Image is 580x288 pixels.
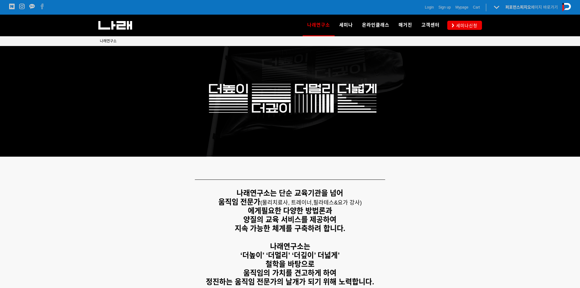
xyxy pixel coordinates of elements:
[454,23,477,29] span: 세미나신청
[313,200,362,206] span: 필라테스&요가 강사)
[505,5,558,9] a: 퍼포먼스피지오페이지 바로가기
[270,242,310,251] strong: 나래연구소는
[303,15,335,36] a: 나래연구소
[505,5,531,9] strong: 퍼포먼스피지오
[421,22,440,28] span: 고객센터
[455,4,469,10] a: Mypage
[339,22,353,28] span: 세미나
[243,215,336,224] strong: 양질의 교육 서비스를 제공하여
[265,260,315,268] strong: 철학을 바탕으로
[262,200,313,206] span: 물리치료사, 트레이너,
[260,200,313,206] span: (
[438,4,451,10] a: Sign up
[261,207,332,215] strong: 필요한 다양한 방법론과
[240,251,340,259] strong: ‘더높이’ ‘더멀리’ ‘더깊이’ 더넓게’
[399,22,412,28] span: 매거진
[237,189,343,197] strong: 나래연구소는 단순 교육기관을 넘어
[235,224,345,233] strong: 지속 가능한 체계를 구축하려 합니다.
[335,15,357,36] a: 세미나
[100,38,117,44] a: 나래연구소
[100,39,117,43] span: 나래연구소
[473,4,480,10] a: Cart
[425,4,434,10] a: Login
[447,21,482,30] a: 세미나신청
[248,207,261,215] strong: 에게
[218,198,261,206] strong: 움직임 전문가
[243,269,336,277] strong: 움직임의 가치를 견고하게 하여
[417,15,444,36] a: 고객센터
[206,278,374,286] strong: 정진하는 움직임 전문가의 날개가 되기 위해 노력합니다.
[394,15,417,36] a: 매거진
[307,20,330,30] span: 나래연구소
[357,15,394,36] a: 온라인클래스
[362,22,389,28] span: 온라인클래스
